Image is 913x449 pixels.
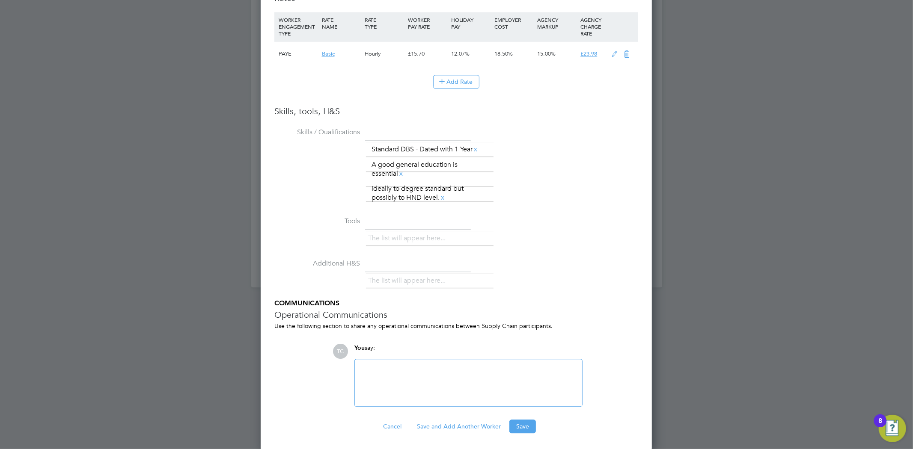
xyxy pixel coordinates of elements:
[368,233,449,244] li: The list will appear here...
[580,50,597,57] span: £23.98
[492,12,535,34] div: EMPLOYER COST
[368,159,492,180] li: A good general education is essential
[578,12,607,41] div: AGENCY CHARGE RATE
[274,217,360,226] label: Tools
[274,309,638,320] h3: Operational Communications
[274,322,638,330] div: Use the following section to share any operational communications between Supply Chain participants.
[398,168,404,179] a: x
[320,12,363,34] div: RATE NAME
[363,41,406,66] div: Hourly
[440,192,446,203] a: x
[368,144,482,155] li: Standard DBS - Dated with 1 Year
[410,419,508,433] button: Save and Add Another Worker
[277,41,320,66] div: PAYE
[406,12,449,34] div: WORKER PAY RATE
[354,344,583,359] div: say:
[274,106,638,117] h3: Skills, tools, H&S
[878,421,882,432] div: 8
[368,275,449,287] li: The list will appear here...
[363,12,406,34] div: RATE TYPE
[535,12,579,34] div: AGENCY MARKUP
[274,299,638,308] h5: COMMUNICATIONS
[406,41,449,66] div: £15.70
[274,259,360,268] label: Additional H&S
[354,344,365,352] span: You
[322,50,335,57] span: Basic
[538,50,556,57] span: 15.00%
[473,144,479,155] a: x
[879,415,906,442] button: Open Resource Center, 8 new notifications
[368,183,492,204] li: ideally to degree standard but possibly to HND level.
[274,128,360,137] label: Skills / Qualifications
[494,50,513,57] span: 18.50%
[509,419,536,433] button: Save
[277,12,320,41] div: WORKER ENGAGEMENT TYPE
[333,344,348,359] span: TC
[376,419,408,433] button: Cancel
[449,12,492,34] div: HOLIDAY PAY
[451,50,470,57] span: 12.07%
[433,75,479,89] button: Add Rate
